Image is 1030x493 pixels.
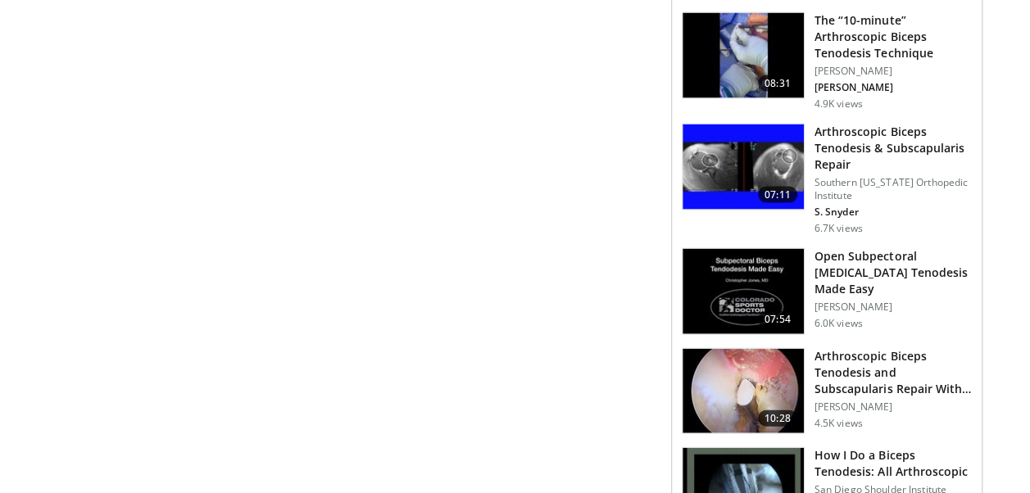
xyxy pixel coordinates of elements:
[814,301,972,314] p: [PERSON_NAME]
[758,311,797,328] span: 07:54
[814,206,972,219] p: S. Snyder
[814,317,863,330] p: 6.0K views
[814,248,972,297] h3: Open Subpectoral [MEDICAL_DATA] Tenodesis Made Easy
[814,417,863,430] p: 4.5K views
[758,410,797,427] span: 10:28
[814,400,972,414] p: [PERSON_NAME]
[758,75,797,92] span: 08:31
[814,348,972,397] h3: Arthroscopic Biceps Tenodesis and Subscapularis Repair With Single K…
[814,447,972,480] h3: How I Do a Biceps Tenodesis: All Arthroscopic
[758,187,797,203] span: 07:11
[814,222,863,235] p: 6.7K views
[814,65,972,78] p: [PERSON_NAME]
[683,13,804,98] img: a2754e7b-6a63-49f3-ab5f-5c38285fe722.150x105_q85_crop-smart_upscale.jpg
[682,124,972,235] a: 07:11 Arthroscopic Biceps Tenodesis & Subscapularis Repair Southern [US_STATE] Orthopedic Institu...
[683,349,804,434] img: 90abb742-26f0-4e2d-8515-ac9a3b7a2d2e.150x105_q85_crop-smart_upscale.jpg
[682,248,972,335] a: 07:54 Open Subpectoral [MEDICAL_DATA] Tenodesis Made Easy [PERSON_NAME] 6.0K views
[814,124,972,173] h3: Arthroscopic Biceps Tenodesis & Subscapularis Repair
[814,12,972,61] h3: The “10-minute” Arthroscopic Biceps Tenodesis Technique
[682,348,972,435] a: 10:28 Arthroscopic Biceps Tenodesis and Subscapularis Repair With Single K… [PERSON_NAME] 4.5K views
[683,124,804,210] img: 128055_0000_1.png.150x105_q85_crop-smart_upscale.jpg
[683,249,804,334] img: 876c723a-9eb5-4ebf-a363-efac586748a3.150x105_q85_crop-smart_upscale.jpg
[682,12,972,111] a: 08:31 The “10-minute” Arthroscopic Biceps Tenodesis Technique [PERSON_NAME] [PERSON_NAME] 4.9K views
[814,81,972,94] p: [PERSON_NAME]
[814,97,863,111] p: 4.9K views
[814,176,972,202] p: Southern [US_STATE] Orthopedic Institute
